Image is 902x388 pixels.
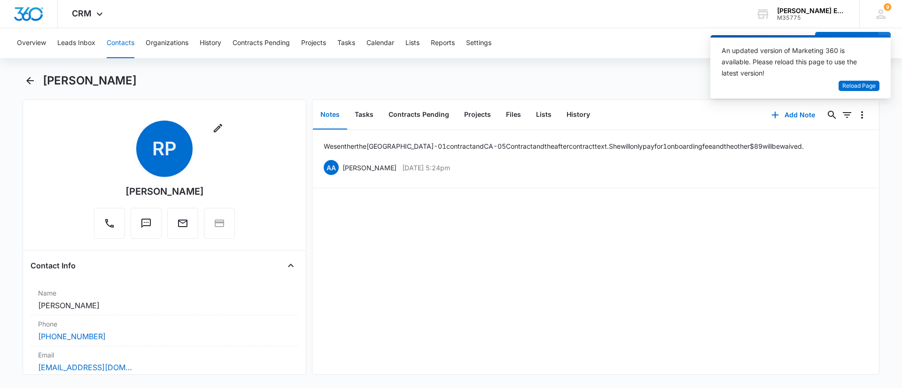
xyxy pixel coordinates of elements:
[381,100,457,129] button: Contracts Pending
[313,100,347,129] button: Notes
[405,28,420,58] button: Lists
[777,15,846,21] div: account id
[200,28,221,58] button: History
[402,163,450,173] p: [DATE] 5:24pm
[167,222,198,230] a: Email
[167,208,198,239] button: Email
[72,8,92,18] span: CRM
[38,362,132,373] a: [EMAIL_ADDRESS][DOMAIN_NAME]
[498,100,529,129] button: Files
[31,315,298,346] div: Phone[PHONE_NUMBER]
[38,350,291,360] label: Email
[131,222,162,230] a: Text
[824,107,840,122] button: Search...
[559,100,598,129] button: History
[146,28,188,58] button: Organizations
[38,300,291,311] dd: [PERSON_NAME]
[762,104,824,126] button: Add Note
[324,141,804,151] p: We sent her the [GEOGRAPHIC_DATA]-01 contract and CA-05 Contract and the after contract text. She...
[43,74,137,88] h1: [PERSON_NAME]
[884,3,891,11] span: 9
[777,7,846,15] div: account name
[23,73,37,88] button: Back
[31,346,298,377] div: Email[EMAIL_ADDRESS][DOMAIN_NAME]
[466,28,491,58] button: Settings
[38,331,106,342] a: [PHONE_NUMBER]
[324,160,339,175] span: AA
[136,121,193,177] span: RP
[125,184,204,198] div: [PERSON_NAME]
[107,28,134,58] button: Contacts
[347,100,381,129] button: Tasks
[301,28,326,58] button: Projects
[38,319,291,329] label: Phone
[815,32,879,54] button: Add Contact
[94,208,125,239] button: Call
[840,107,855,122] button: Filters
[94,222,125,230] a: Call
[722,45,868,79] div: An updated version of Marketing 360 is available. Please reload this page to use the latest version!
[431,28,455,58] button: Reports
[855,107,870,122] button: Overflow Menu
[31,284,298,315] div: Name[PERSON_NAME]
[38,288,291,298] label: Name
[884,3,891,11] div: notifications count
[337,28,355,58] button: Tasks
[31,260,76,271] h4: Contact Info
[366,28,394,58] button: Calendar
[57,28,95,58] button: Leads Inbox
[233,28,290,58] button: Contracts Pending
[529,100,559,129] button: Lists
[842,82,876,91] span: Reload Page
[342,163,397,173] p: [PERSON_NAME]
[839,81,879,91] button: Reload Page
[17,28,46,58] button: Overview
[283,258,298,273] button: Close
[457,100,498,129] button: Projects
[131,208,162,239] button: Text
